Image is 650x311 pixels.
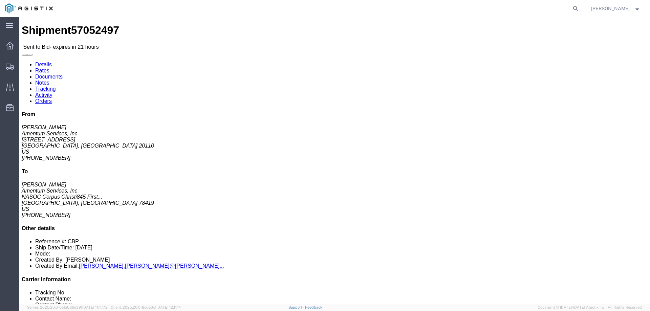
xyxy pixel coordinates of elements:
[591,4,641,13] button: [PERSON_NAME]
[305,305,322,309] a: Feedback
[19,17,650,304] iframe: FS Legacy Container
[538,305,642,310] span: Copyright © [DATE]-[DATE] Agistix Inc., All Rights Reserved
[27,305,108,309] span: Server: 2025.20.0-5efa686e39f
[591,5,630,12] span: Cierra Brown
[82,305,108,309] span: [DATE] 11:47:12
[111,305,181,309] span: Client: 2025.20.0-8c6e0cf
[288,305,305,309] a: Support
[5,3,53,14] img: logo
[156,305,181,309] span: [DATE] 12:11:14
